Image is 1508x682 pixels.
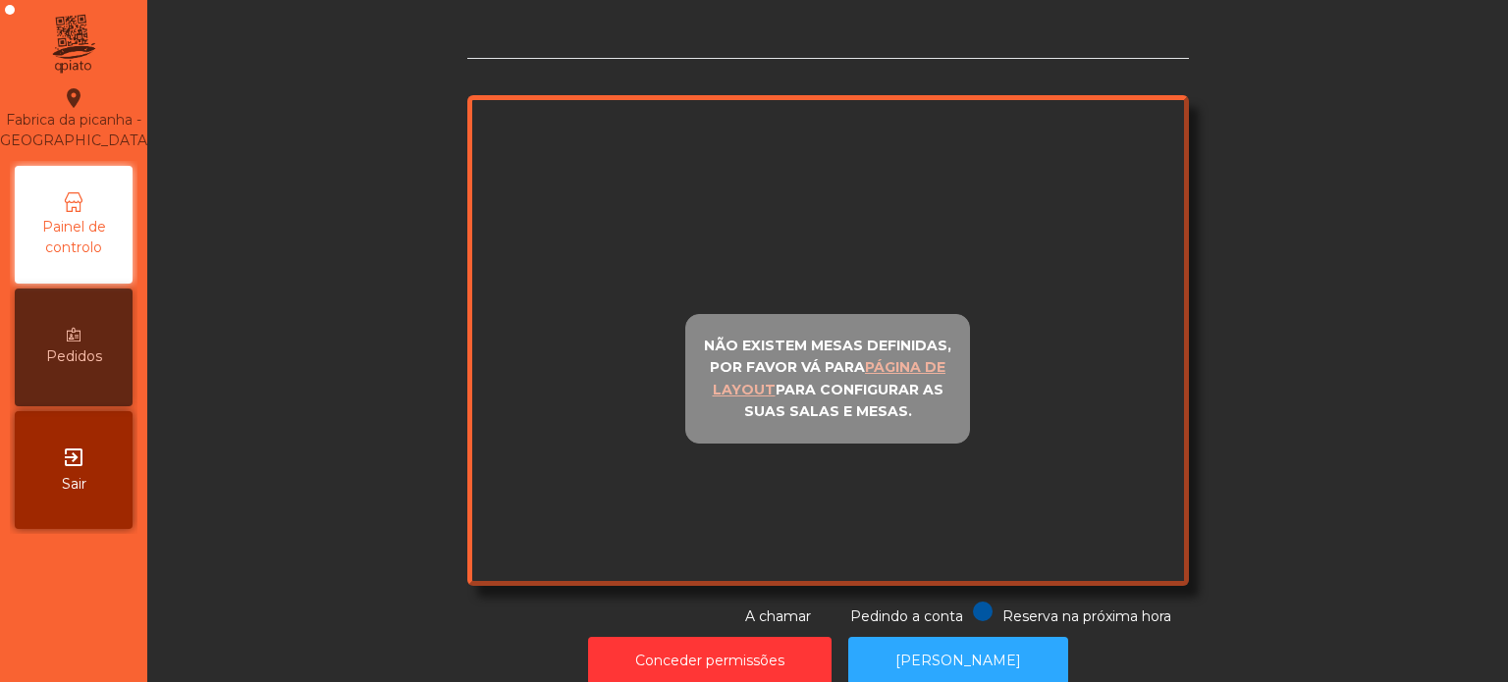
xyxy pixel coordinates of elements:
span: Sair [62,474,86,495]
span: Painel de controlo [20,217,128,258]
span: Pedindo a conta [850,607,963,625]
span: A chamar [745,607,811,625]
span: Pedidos [46,346,102,367]
i: location_on [62,86,85,110]
p: Não existem mesas definidas, por favor vá para para configurar as suas salas e mesas. [694,335,961,423]
img: qpiato [49,10,97,79]
span: Reserva na próxima hora [1002,607,1171,625]
i: exit_to_app [62,446,85,469]
u: página de layout [713,358,946,398]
